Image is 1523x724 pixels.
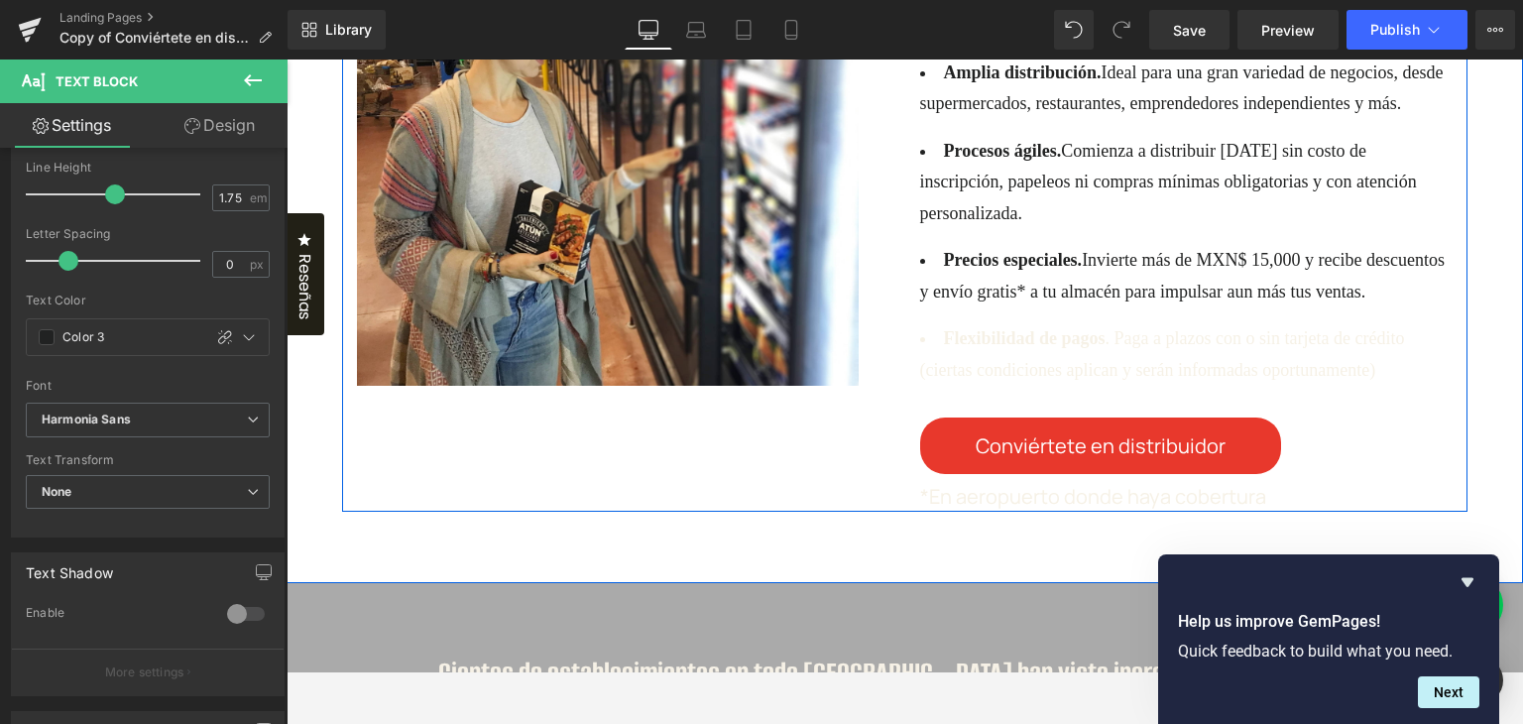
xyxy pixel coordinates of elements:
[42,484,72,499] b: None
[325,21,372,39] span: Library
[634,76,1167,171] li: Procesos ágiles.
[5,194,31,260] span: Reseñas
[1173,20,1206,41] span: Save
[634,358,995,415] a: Conviértete en distribuidor
[1370,22,1420,38] span: Publish
[1456,570,1479,594] button: Hide survey
[1261,20,1315,41] span: Preview
[634,264,1167,326] li: Flexibilidad de pagos
[26,161,270,175] div: Line Height
[634,3,1157,55] span: Ideal para una gran variedad de negocios, desde supermercados, restaurantes, emprendedores indepe...
[59,10,288,26] a: Landing Pages
[1178,570,1479,708] div: Help us improve GemPages!
[26,379,270,393] div: Font
[689,374,939,399] span: Conviértete en distribuidor
[625,10,672,50] a: Desktop
[1178,610,1479,634] h2: Help us improve GemPages!
[1237,10,1339,50] a: Preview
[59,30,250,46] span: Copy of Conviértete en distribuidor de nuestros productos
[634,190,1159,242] span: Invierte más de MXN$ 15,000 y recibe descuentos y envío gratis* a tu almacén para impulsar aun má...
[1475,10,1515,50] button: More
[288,10,386,50] a: New Library
[1347,10,1467,50] button: Publish
[127,595,1111,671] h3: Cientos de establecimientos en todo [GEOGRAPHIC_DATA] han visto incrementar sus ventas al sumar R...
[1102,10,1141,50] button: Redo
[634,185,1167,248] li: Precios especiales.
[26,453,270,467] div: Text Transform
[634,269,1118,320] span: . Paga a plazos con o sin tarjeta de crédito (ciertas condiciones aplican y serán informadas opor...
[250,258,267,271] span: px
[634,422,1167,452] p: *En aeropuerto donde haya cobertura
[62,326,192,348] input: Color
[1054,10,1094,50] button: Undo
[26,294,270,307] div: Text Color
[26,227,270,241] div: Letter Spacing
[720,10,767,50] a: Tablet
[42,412,131,428] i: Harmonia Sans
[148,103,292,148] a: Design
[1178,642,1479,661] p: Quick feedback to build what you need.
[56,73,138,89] span: Text Block
[767,10,815,50] a: Mobile
[672,10,720,50] a: Laptop
[1418,676,1479,708] button: Next question
[250,191,267,204] span: em
[634,81,1130,164] span: Comienza a distribuir [DATE] sin costo de inscripción, papeleos ni compras mínimas obligatorias y...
